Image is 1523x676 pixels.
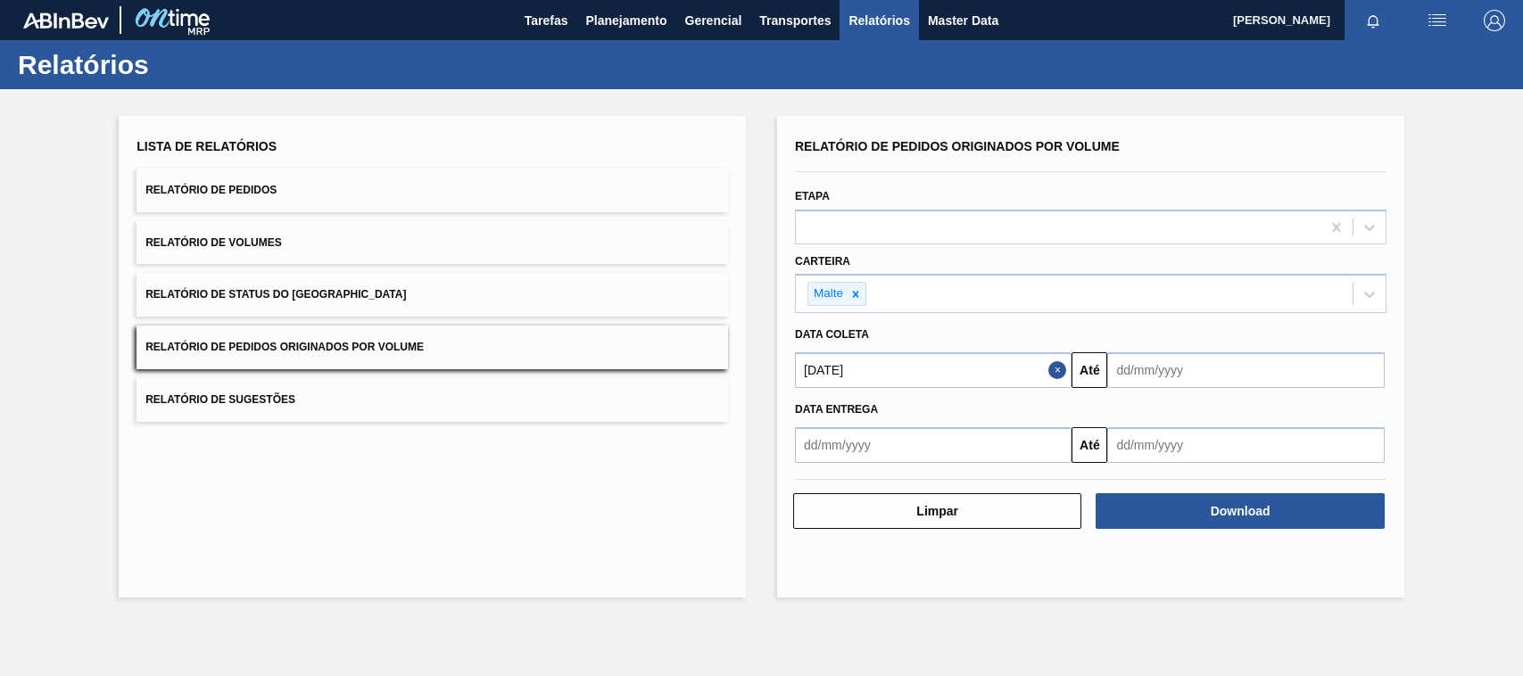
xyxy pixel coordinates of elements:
span: Relatório de Pedidos Originados por Volume [795,139,1120,153]
span: Relatório de Status do [GEOGRAPHIC_DATA] [145,288,406,301]
div: Malte [808,283,846,305]
span: Data coleta [795,328,869,341]
button: Relatório de Status do [GEOGRAPHIC_DATA] [137,273,728,317]
input: dd/mm/yyyy [795,427,1072,463]
button: Close [1048,352,1072,388]
button: Até [1072,352,1107,388]
span: Relatório de Pedidos [145,184,277,196]
span: Relatório de Volumes [145,236,281,249]
span: Tarefas [525,10,568,31]
span: Relatórios [848,10,909,31]
button: Relatório de Pedidos [137,169,728,212]
label: Carteira [795,255,850,268]
span: Gerencial [685,10,742,31]
span: Relatório de Pedidos Originados por Volume [145,341,424,353]
img: Logout [1484,10,1505,31]
input: dd/mm/yyyy [795,352,1072,388]
button: Relatório de Volumes [137,221,728,265]
span: Lista de Relatórios [137,139,277,153]
input: dd/mm/yyyy [1107,352,1384,388]
span: Transportes [759,10,831,31]
input: dd/mm/yyyy [1107,427,1384,463]
button: Relatório de Sugestões [137,378,728,422]
img: userActions [1427,10,1448,31]
label: Etapa [795,190,830,202]
span: Master Data [928,10,998,31]
button: Até [1072,427,1107,463]
img: TNhmsLtSVTkK8tSr43FrP2fwEKptu5GPRR3wAAAABJRU5ErkJggg== [23,12,109,29]
button: Limpar [793,493,1081,529]
button: Download [1096,493,1384,529]
span: Relatório de Sugestões [145,393,295,406]
h1: Relatórios [18,54,335,75]
button: Relatório de Pedidos Originados por Volume [137,326,728,369]
span: Data entrega [795,403,878,416]
button: Notificações [1345,8,1402,33]
span: Planejamento [585,10,666,31]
